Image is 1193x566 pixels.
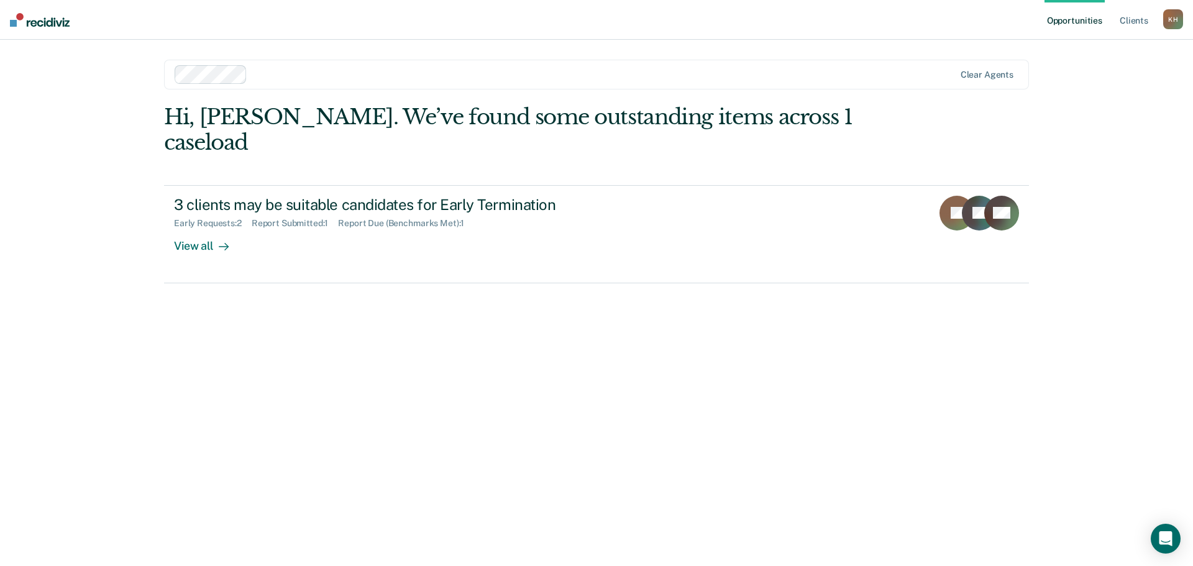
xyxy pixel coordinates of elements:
[252,218,339,229] div: Report Submitted : 1
[1151,524,1181,554] div: Open Intercom Messenger
[174,229,244,253] div: View all
[164,185,1029,283] a: 3 clients may be suitable candidates for Early TerminationEarly Requests:2Report Submitted:1Repor...
[1163,9,1183,29] button: KH
[174,218,252,229] div: Early Requests : 2
[1163,9,1183,29] div: K H
[174,196,610,214] div: 3 clients may be suitable candidates for Early Termination
[961,70,1013,80] div: Clear agents
[10,13,70,27] img: Recidiviz
[164,104,856,155] div: Hi, [PERSON_NAME]. We’ve found some outstanding items across 1 caseload
[338,218,474,229] div: Report Due (Benchmarks Met) : 1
